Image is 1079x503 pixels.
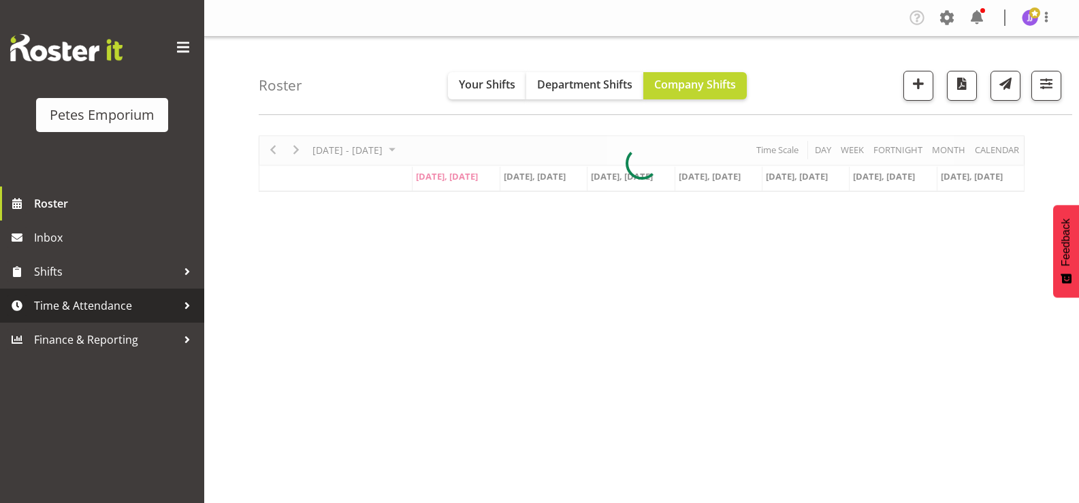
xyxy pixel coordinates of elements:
[34,227,197,248] span: Inbox
[947,71,977,101] button: Download a PDF of the roster according to the set date range.
[643,72,747,99] button: Company Shifts
[991,71,1020,101] button: Send a list of all shifts for the selected filtered period to all rostered employees.
[448,72,526,99] button: Your Shifts
[1022,10,1038,26] img: janelle-jonkers702.jpg
[459,77,515,92] span: Your Shifts
[34,329,177,350] span: Finance & Reporting
[903,71,933,101] button: Add a new shift
[259,78,302,93] h4: Roster
[10,34,123,61] img: Rosterit website logo
[34,193,197,214] span: Roster
[654,77,736,92] span: Company Shifts
[50,105,155,125] div: Petes Emporium
[34,261,177,282] span: Shifts
[537,77,632,92] span: Department Shifts
[1031,71,1061,101] button: Filter Shifts
[34,295,177,316] span: Time & Attendance
[1053,205,1079,297] button: Feedback - Show survey
[526,72,643,99] button: Department Shifts
[1060,218,1072,266] span: Feedback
